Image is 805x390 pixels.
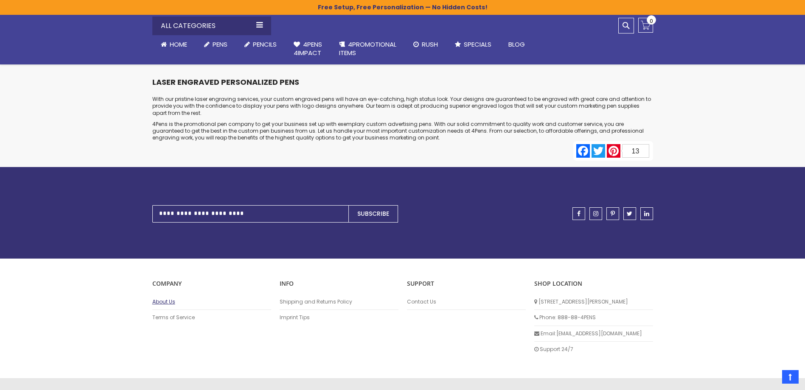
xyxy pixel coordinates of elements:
iframe: Google Customer Reviews [735,367,805,390]
a: pinterest [606,207,619,220]
span: Pens [213,40,227,49]
div: All Categories [152,17,271,35]
span: 4Pens 4impact [294,40,322,57]
a: Rush [405,35,446,54]
a: 4Pens4impact [285,35,331,63]
a: 4PROMOTIONALITEMS [331,35,405,63]
p: INFO [280,280,398,288]
span: 13 [632,148,640,155]
p: SHOP LOCATION [534,280,653,288]
li: Phone: 888-88-4PENS [534,310,653,326]
span: 0 [650,17,653,25]
span: Blog [508,40,525,49]
a: Pens [196,35,236,54]
span: 4PROMOTIONAL ITEMS [339,40,396,57]
span: Rush [422,40,438,49]
a: Shipping and Returns Policy [280,298,398,305]
p: With our pristine laser engraving services, your custom engraved pens will have an eye-catching, ... [152,96,653,117]
a: Contact Us [407,298,526,305]
a: 0 [638,18,653,33]
a: Imprint Tips [280,314,398,321]
li: Support 24/7 [534,342,653,357]
a: Specials [446,35,500,54]
a: instagram [589,207,602,220]
a: Home [152,35,196,54]
a: Twitter [591,144,606,158]
a: Pencils [236,35,285,54]
span: linkedin [644,211,649,217]
span: twitter [627,211,632,217]
strong: LASER ENGRAVED PERSONALIZED PENS [152,77,299,87]
span: Home [170,40,187,49]
li: [STREET_ADDRESS][PERSON_NAME] [534,294,653,310]
a: linkedin [640,207,653,220]
p: 4Pens is the promotional pen company to get your business set up with exemplary custom advertisin... [152,121,653,142]
li: Email: [EMAIL_ADDRESS][DOMAIN_NAME] [534,326,653,342]
p: COMPANY [152,280,271,288]
span: Pencils [253,40,277,49]
a: Blog [500,35,533,54]
button: Subscribe [348,205,398,223]
span: instagram [593,211,598,217]
p: Support [407,280,526,288]
span: Specials [464,40,491,49]
a: facebook [572,207,585,220]
a: Facebook [575,144,591,158]
span: Subscribe [357,209,389,218]
span: pinterest [611,211,615,217]
a: twitter [623,207,636,220]
a: Pinterest13 [606,144,650,158]
a: About Us [152,298,271,305]
a: Terms of Service [152,314,271,321]
span: facebook [577,211,581,217]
